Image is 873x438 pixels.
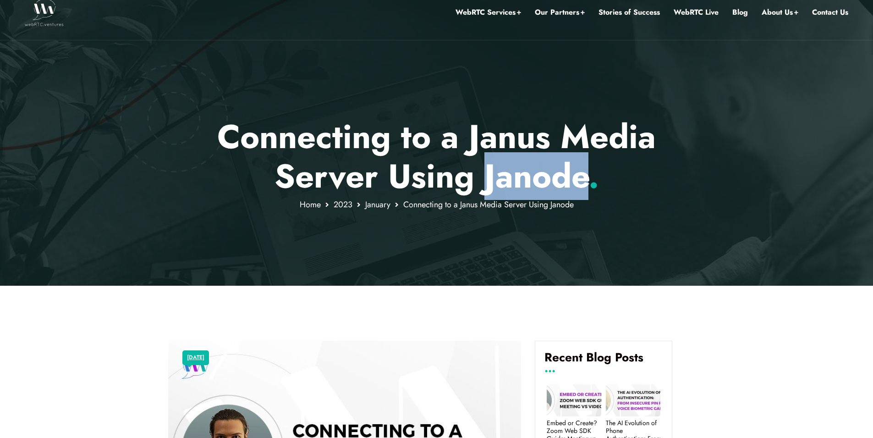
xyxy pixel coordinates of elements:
a: Home [300,199,321,211]
a: About Us [762,6,798,18]
p: Connecting to a Janus Media Server Using Janode [168,117,705,196]
a: WebRTC Live [674,6,719,18]
span: Connecting to a Janus Media Server Using Janode [403,199,574,211]
a: Our Partners [535,6,585,18]
a: WebRTC Services [456,6,521,18]
h4: Recent Blog Posts [544,350,663,371]
a: [DATE] [187,352,204,364]
a: January [365,199,390,211]
a: Stories of Success [598,6,660,18]
a: 2023 [334,199,352,211]
a: Contact Us [812,6,848,18]
a: Blog [732,6,748,18]
span: . [588,152,599,200]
